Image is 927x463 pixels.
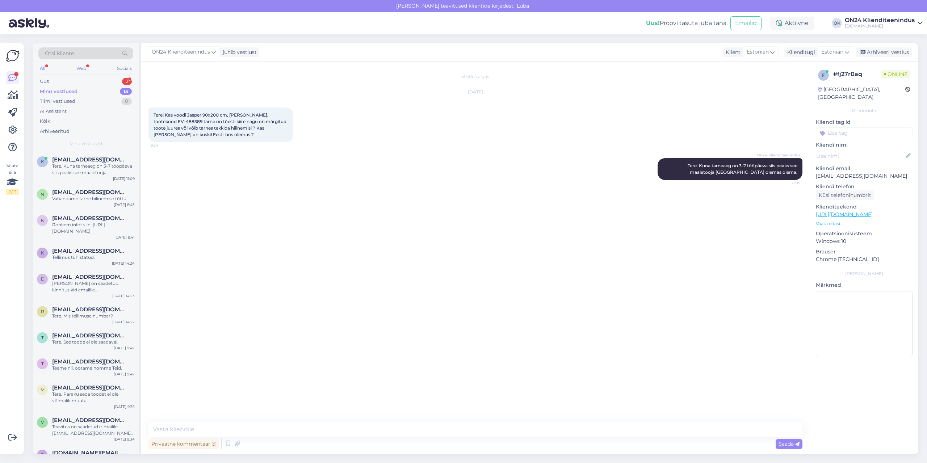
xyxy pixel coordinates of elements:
div: [DATE] 9:47 [114,371,135,377]
span: t [41,361,44,366]
input: Lisa tag [816,127,913,138]
div: OK [832,18,842,28]
span: v [41,420,44,425]
div: [DATE] 8:43 [114,202,135,207]
div: Teavitus on saadetud e-mailile [EMAIL_ADDRESS][DOMAIN_NAME] [DATE]. [52,424,135,437]
span: n [41,191,44,197]
span: ON24 Klienditeenindus [152,48,210,56]
span: e-mail.power.ru@mail.ru [52,450,127,456]
div: 0 [121,98,132,105]
p: Windows 10 [816,237,913,245]
span: Tere. Kuna tarneaeg on 3-7 tööpäeva siis peaks see maaletooja [GEOGRAPHIC_DATA] olemas olema. [688,163,798,175]
div: Tere. Mis tellimuse number? [52,313,135,319]
span: Estonian [747,48,769,56]
p: Kliendi tag'id [816,118,913,126]
span: Minu vestlused [70,140,102,147]
div: Web [75,64,88,73]
p: Brauser [816,248,913,256]
p: Kliendi telefon [816,183,913,190]
div: Klienditugi [784,49,815,56]
span: Estonian [821,48,843,56]
div: [PERSON_NAME] on saadetud kinnitus kiri emailile [EMAIL_ADDRESS][DOMAIN_NAME]. [52,280,135,293]
div: ON24 Klienditeenindus [845,17,915,23]
div: Vestlus algas [148,73,802,80]
div: [DATE] [148,89,802,95]
a: ON24 Klienditeenindus[DOMAIN_NAME] [845,17,923,29]
span: nastja.luik@gmail.com [52,189,127,195]
div: Küsi telefoninumbrit [816,190,874,200]
div: Teeme nii, ootame homme Teid. [52,365,135,371]
div: juhib vestlust [220,49,257,56]
div: Arhiveeritud [40,128,70,135]
div: [DATE] 14:23 [112,293,135,299]
span: karink404@gmail.com [52,156,127,163]
span: 9:24 [151,143,178,148]
div: 2 / 3 [6,189,19,195]
div: [GEOGRAPHIC_DATA], [GEOGRAPHIC_DATA] [818,86,905,101]
div: Rohkem infot siin: [URL][DOMAIN_NAME] [52,222,135,235]
img: Askly Logo [6,49,20,63]
div: Aktiivne [770,17,814,30]
div: [DATE] 9:47 [114,345,135,351]
div: [DATE] 14:24 [112,261,135,266]
div: [DATE] 14:22 [112,319,135,325]
span: evi.marli@mail.ee [52,274,127,280]
div: 13 [120,88,132,95]
span: Mashinkod@gmail.com [52,384,127,391]
span: Tammojamario@gmail.com [52,332,127,339]
span: k [41,250,44,256]
p: Märkmed [816,281,913,289]
span: e [41,276,44,282]
span: Luba [515,3,531,9]
p: Kliendi nimi [816,141,913,149]
span: T [41,335,44,340]
div: Privaatne kommentaar [148,439,219,449]
span: Tere! Kas voodi Jasper 90x200 cm, [PERSON_NAME], tootekood EV-488389 tarne on tõesti kiire nagu o... [154,112,288,137]
span: vagr555@gmail.com [52,417,127,424]
span: Online [881,70,910,78]
div: Arhiveeri vestlus [856,47,912,57]
div: Tere. Kuna tarneaeg on 3-7 tööpäeva siis peaks see maaletooja [GEOGRAPHIC_DATA] olemas olema. [52,163,135,176]
div: # fj27r0aq [833,70,881,79]
div: 2 [122,78,132,85]
div: Socials [116,64,133,73]
span: e [41,452,44,458]
div: Kliendi info [816,108,913,114]
div: Tere. See toode ei ole saadaval. [52,339,135,345]
input: Lisa nimi [816,152,904,160]
span: kreteliss@gmail.com [52,215,127,222]
span: r [41,309,44,314]
div: AI Assistent [40,108,67,115]
span: kairi.kabur@gmail.com [52,248,127,254]
button: Emailid [730,16,762,30]
div: Tere. Paraku seda toodet ei ole võimalik muuta. [52,391,135,404]
div: Tiimi vestlused [40,98,75,105]
span: k [41,218,44,223]
span: 11:09 [773,180,800,186]
span: Saada [779,441,800,447]
p: Vaata edasi ... [816,220,913,227]
a: [URL][DOMAIN_NAME] [816,211,873,218]
div: Kõik [40,118,50,125]
div: Proovi tasuta juba täna: [646,19,727,28]
div: [DATE] 9:35 [114,404,135,409]
span: toomas.raist@gmail.com [52,358,127,365]
div: [DATE] 9:34 [114,437,135,442]
div: [DOMAIN_NAME] [845,23,915,29]
div: [DATE] 11:09 [113,176,135,181]
div: Minu vestlused [40,88,77,95]
div: All [38,64,47,73]
div: Vaata siia [6,163,19,195]
p: Kliendi email [816,165,913,172]
p: Klienditeekond [816,203,913,211]
span: Otsi kliente [45,50,74,57]
div: [PERSON_NAME] [816,270,913,277]
span: ON24 Klienditeenindus [757,152,800,158]
p: Operatsioonisüsteem [816,230,913,237]
div: Klient [723,49,741,56]
div: [DATE] 8:41 [114,235,135,240]
span: f [822,72,825,78]
b: Uus! [646,20,660,26]
span: randojarobin@gmail.com [52,306,127,313]
div: Vabandame tarne hilinemise tõttu! [52,195,135,202]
